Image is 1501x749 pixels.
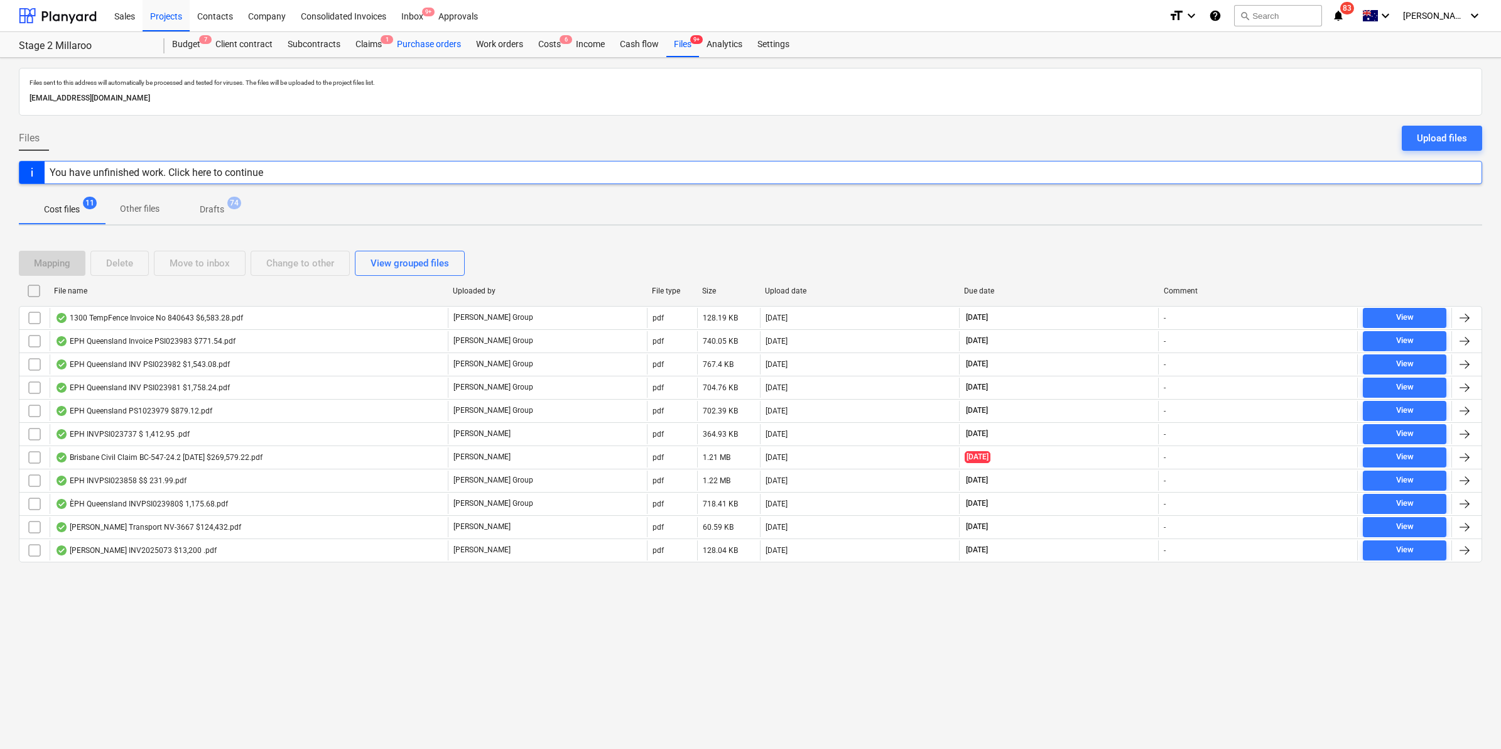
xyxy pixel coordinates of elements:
a: Client contract [208,32,280,57]
span: [PERSON_NAME] [1403,11,1466,21]
div: [DATE] [766,407,788,415]
span: [DATE] [965,405,989,416]
div: - [1164,407,1166,415]
div: [DATE] [766,523,788,532]
div: OCR finished [55,476,68,486]
div: EPH INVPSI023737 $ 1,412.95 .pdf [55,429,190,439]
button: View [1363,308,1446,328]
div: Uploaded by [453,287,642,295]
div: Brisbane Civil Claim BC-547-24.2 [DATE] $269,579.22.pdf [55,452,263,462]
div: EPH Queensland INV PSI023982 $1,543.08.pdf [55,359,230,369]
div: View [1396,380,1414,395]
div: pdf [653,523,664,532]
div: 364.93 KB [703,430,738,439]
div: - [1164,314,1166,322]
p: [PERSON_NAME] Group [453,382,533,393]
i: Knowledge base [1209,8,1222,23]
div: ÈPH Queensland INVPSI023980$ 1,175.68.pdf [55,499,228,509]
div: EPH Queensland PS1023979 $879.12.pdf [55,406,212,416]
p: [PERSON_NAME] Group [453,312,533,323]
div: Claims [348,32,389,57]
i: keyboard_arrow_down [1378,8,1393,23]
div: Work orders [469,32,531,57]
div: EPH INVPSI023858 $$ 231.99.pdf [55,476,187,486]
div: pdf [653,383,664,392]
div: 1.21 MB [703,453,730,462]
div: OCR finished [55,336,68,346]
p: Drafts [200,203,224,216]
button: View [1363,494,1446,514]
p: [PERSON_NAME] [453,429,511,439]
div: View [1396,450,1414,464]
div: [DATE] [766,314,788,322]
div: File type [652,287,692,295]
a: Cash flow [612,32,666,57]
a: Subcontracts [280,32,348,57]
a: Claims1 [348,32,389,57]
div: pdf [653,407,664,415]
span: [DATE] [965,382,989,393]
p: Other files [120,202,160,216]
div: Budget [165,32,208,57]
div: pdf [653,500,664,508]
div: Upload files [1417,130,1467,146]
div: pdf [653,476,664,485]
div: - [1164,546,1166,555]
p: [PERSON_NAME] [453,522,511,532]
div: 1300 TempFence Invoice No 840643 $6,583.28.pdf [55,313,243,323]
span: 1 [381,35,393,44]
a: Income [568,32,612,57]
span: 9+ [422,8,435,16]
div: [DATE] [766,360,788,369]
div: pdf [653,360,664,369]
div: - [1164,383,1166,392]
div: 740.05 KB [703,337,738,346]
div: Size [702,287,755,295]
i: keyboard_arrow_down [1467,8,1482,23]
div: pdf [653,337,664,346]
div: pdf [653,453,664,462]
span: [DATE] [965,522,989,532]
div: - [1164,430,1166,439]
div: OCR finished [55,406,68,416]
p: [PERSON_NAME] [453,545,511,555]
div: View [1396,427,1414,441]
a: Analytics [699,32,750,57]
div: [DATE] [766,546,788,555]
div: OCR finished [55,545,68,555]
div: - [1164,476,1166,485]
div: [DATE] [766,453,788,462]
div: OCR finished [55,313,68,323]
i: notifications [1332,8,1345,23]
div: 128.19 KB [703,314,738,322]
div: Due date [964,287,1153,295]
span: [DATE] [965,359,989,369]
button: View [1363,471,1446,491]
div: [DATE] [766,383,788,392]
a: Settings [750,32,797,57]
div: [DATE] [766,500,788,508]
button: View [1363,401,1446,421]
a: Costs6 [531,32,568,57]
div: OCR finished [55,429,68,439]
a: Purchase orders [389,32,469,57]
button: View [1363,447,1446,467]
button: View [1363,517,1446,537]
div: View [1396,357,1414,371]
div: View grouped files [371,255,449,271]
div: View [1396,496,1414,511]
div: - [1164,453,1166,462]
div: OCR finished [55,522,68,532]
span: [DATE] [965,498,989,509]
span: 9+ [690,35,703,44]
div: [PERSON_NAME] INV2025073 $13,200 .pdf [55,545,217,555]
p: [PERSON_NAME] Group [453,336,533,346]
div: - [1164,500,1166,508]
a: Files9+ [666,32,699,57]
div: Stage 2 Millaroo [19,40,149,53]
span: search [1240,11,1250,21]
div: 1.22 MB [703,476,730,485]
